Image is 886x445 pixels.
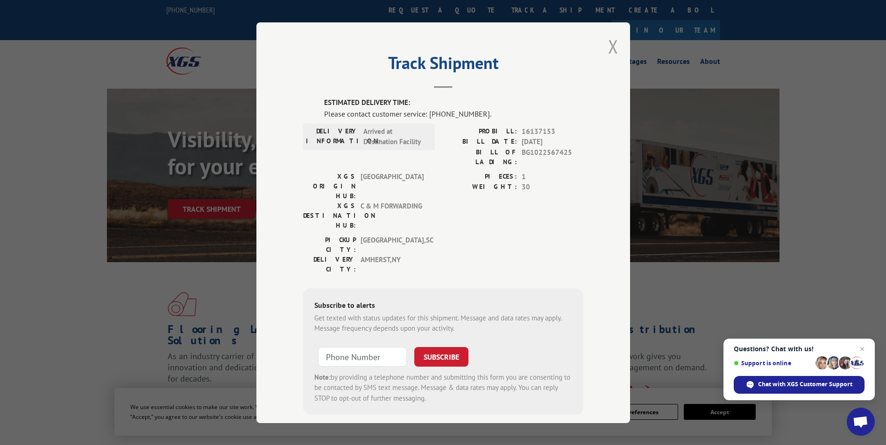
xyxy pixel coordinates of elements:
span: Support is online [734,360,812,367]
label: WEIGHT: [443,182,517,193]
h2: Track Shipment [303,56,583,74]
div: Subscribe to alerts [314,299,572,313]
div: Chat with XGS Customer Support [734,376,865,394]
button: SUBSCRIBE [414,347,468,366]
span: 30 [522,182,583,193]
label: PICKUP CITY: [303,235,356,254]
span: [GEOGRAPHIC_DATA] , SC [361,235,424,254]
label: XGS DESTINATION HUB: [303,201,356,230]
div: Open chat [847,408,875,436]
span: C & M FORWARDING [361,201,424,230]
span: Arrived at Destination Facility [363,126,426,147]
label: XGS ORIGIN HUB: [303,171,356,201]
div: by providing a telephone number and submitting this form you are consenting to be contacted by SM... [314,372,572,403]
label: PROBILL: [443,126,517,137]
span: [DATE] [522,137,583,147]
label: DELIVERY CITY: [303,254,356,274]
label: BILL OF LADING: [443,147,517,167]
span: [GEOGRAPHIC_DATA] [361,171,424,201]
input: Phone Number [318,347,407,366]
button: Close modal [608,34,618,59]
span: BG1022567425 [522,147,583,167]
strong: Note: [314,372,331,381]
span: 16137153 [522,126,583,137]
span: Questions? Chat with us! [734,345,865,353]
label: DELIVERY INFORMATION: [306,126,359,147]
div: Please contact customer service: [PHONE_NUMBER]. [324,108,583,119]
label: BILL DATE: [443,137,517,147]
div: Get texted with status updates for this shipment. Message and data rates may apply. Message frequ... [314,313,572,334]
span: 1 [522,171,583,182]
label: ESTIMATED DELIVERY TIME: [324,97,583,108]
span: AMHERST , NY [361,254,424,274]
span: Chat with XGS Customer Support [758,380,852,389]
label: PIECES: [443,171,517,182]
span: Close chat [857,343,868,355]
